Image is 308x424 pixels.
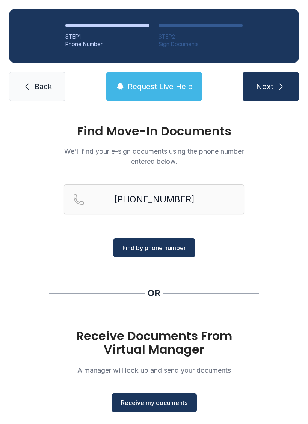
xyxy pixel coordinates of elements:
[64,365,244,375] p: A manager will look up and send your documents
[64,184,244,214] input: Reservation phone number
[121,398,187,407] span: Receive my documents
[159,33,243,40] div: STEP 2
[64,146,244,166] p: We'll find your e-sign documents using the phone number entered below.
[122,243,186,252] span: Find by phone number
[64,125,244,137] h1: Find Move-In Documents
[256,81,273,92] span: Next
[65,33,149,40] div: STEP 1
[65,40,149,48] div: Phone Number
[148,287,160,299] div: OR
[35,81,52,92] span: Back
[159,40,243,48] div: Sign Documents
[64,329,244,356] h1: Receive Documents From Virtual Manager
[128,81,193,92] span: Request Live Help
